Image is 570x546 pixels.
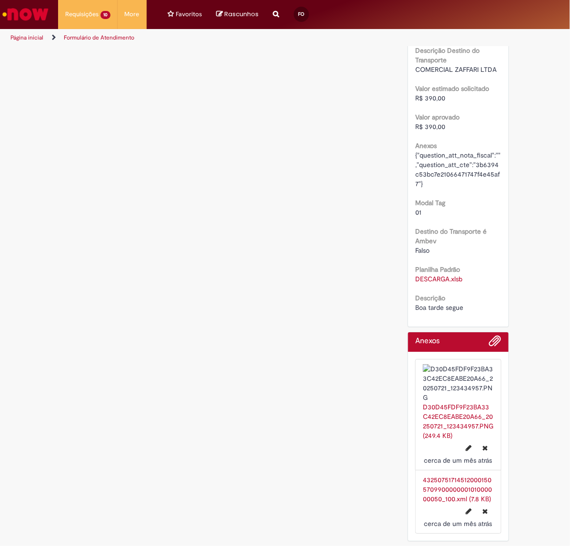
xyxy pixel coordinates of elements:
[415,122,445,131] span: R$ 390,00
[415,46,480,64] b: Descrição Destino do Transporte
[424,519,492,528] time: 28/07/2025 00:57:11
[415,141,437,150] b: Anexos
[423,476,492,503] a: 43250751714512000150570990000000101000000050_100.xml (7.8 KB)
[415,113,460,121] b: Valor aprovado
[100,11,110,19] span: 10
[415,151,500,188] span: {"question_att_nota_fiscal":"","question_att_cte":"3b6394c53bc7e21066471747f4e45af7"}
[176,10,202,19] span: Favoritos
[7,29,325,47] ul: Trilhas de página
[477,504,494,519] button: Excluir 43250751714512000150570990000000101000000050_100.xml
[1,5,50,24] img: ServiceNow
[225,10,259,19] span: Rascunhos
[460,440,478,456] button: Editar nome de arquivo D30D45FDF9F23BA33C42EC8EABE20A66_20250721_123434957.PNG
[415,227,487,245] b: Destino do Transporte é Ambev
[217,10,259,19] a: No momento, sua lista de rascunhos tem 0 Itens
[415,303,463,312] span: Boa tarde segue
[10,34,43,41] a: Página inicial
[64,34,134,41] a: Formulário de Atendimento
[424,456,492,465] span: cerca de um mês atrás
[489,335,501,352] button: Adicionar anexos
[423,364,494,402] img: D30D45FDF9F23BA33C42EC8EABE20A66_20250721_123434957.PNG
[415,94,445,102] span: R$ 390,00
[415,294,445,302] b: Descrição
[415,337,440,346] h2: Anexos
[415,246,430,255] span: Falso
[65,10,99,19] span: Requisições
[424,456,492,465] time: 28/07/2025 00:58:01
[415,265,460,274] b: Planilha Padrão
[298,11,304,17] span: FO
[415,275,462,283] a: Download de DESCARGA.xlsb
[415,208,421,217] span: 01
[423,403,493,440] a: D30D45FDF9F23BA33C42EC8EABE20A66_20250721_123434957.PNG (249.4 KB)
[477,440,494,456] button: Excluir D30D45FDF9F23BA33C42EC8EABE20A66_20250721_123434957.PNG
[415,65,497,74] span: COMERCIAL ZAFFARI LTDA
[460,504,478,519] button: Editar nome de arquivo 43250751714512000150570990000000101000000050_100.xml
[125,10,140,19] span: More
[415,199,445,207] b: Modal Tag
[415,84,489,93] b: Valor estimado solicitado
[424,519,492,528] span: cerca de um mês atrás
